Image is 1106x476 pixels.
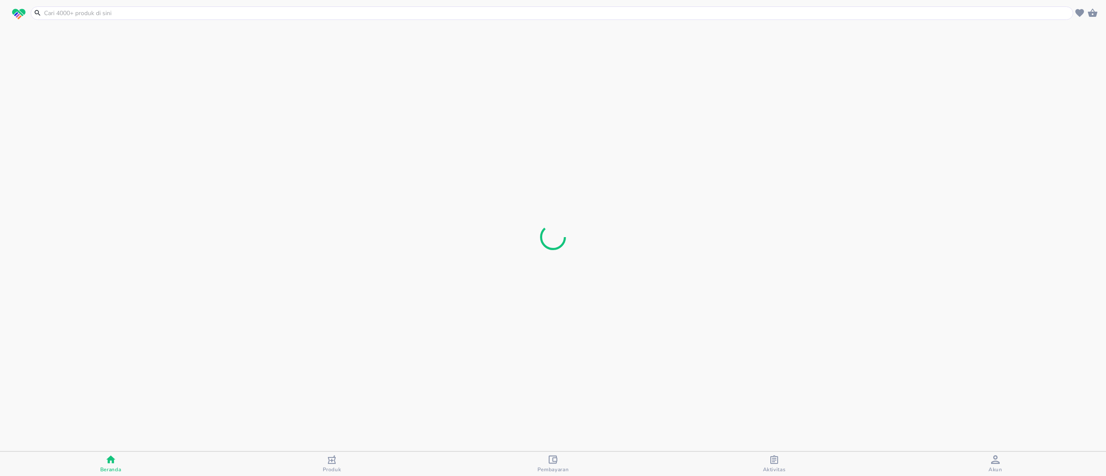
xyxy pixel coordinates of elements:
[221,452,442,476] button: Produk
[323,466,341,473] span: Produk
[43,9,1071,18] input: Cari 4000+ produk di sini
[885,452,1106,476] button: Akun
[442,452,664,476] button: Pembayaran
[537,466,569,473] span: Pembayaran
[988,466,1002,473] span: Akun
[664,452,885,476] button: Aktivitas
[100,466,121,473] span: Beranda
[763,466,786,473] span: Aktivitas
[12,9,25,20] img: logo_swiperx_s.bd005f3b.svg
